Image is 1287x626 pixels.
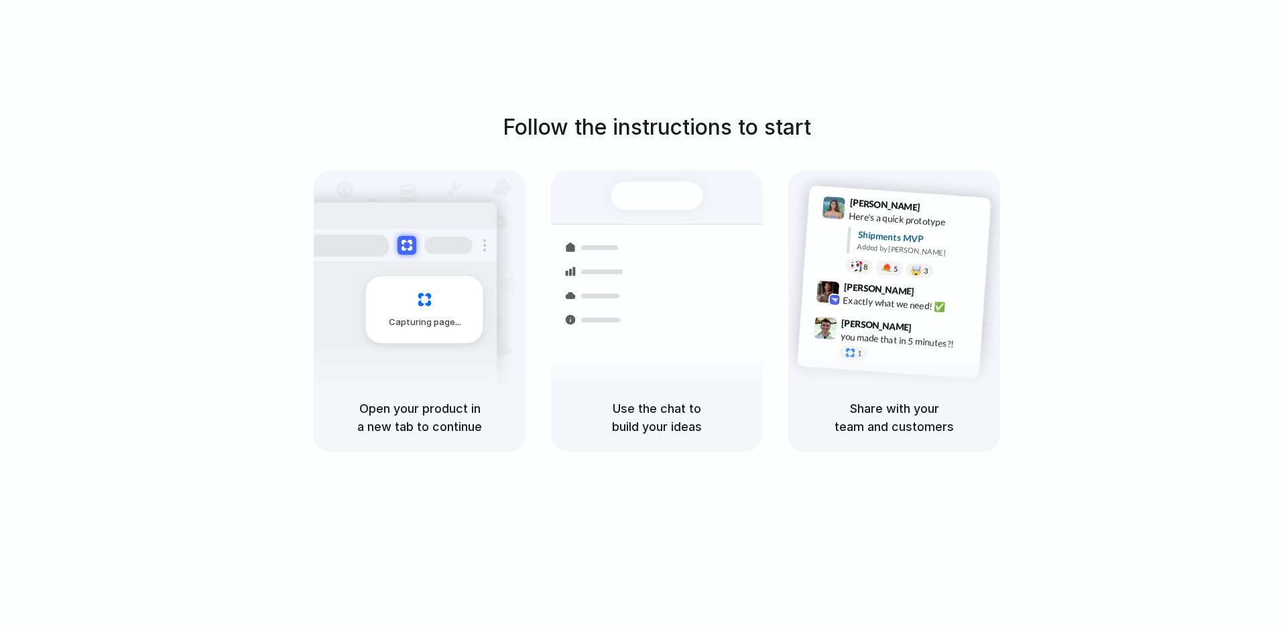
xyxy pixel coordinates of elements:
[918,286,946,302] span: 9:42 AM
[330,399,509,436] h5: Open your product in a new tab to continue
[911,265,922,275] div: 🤯
[863,263,868,271] span: 8
[857,228,981,250] div: Shipments MVP
[849,195,920,214] span: [PERSON_NAME]
[849,209,983,232] div: Here's a quick prototype
[843,279,914,299] span: [PERSON_NAME]
[924,202,952,218] span: 9:41 AM
[503,111,811,143] h1: Follow the instructions to start
[567,399,747,436] h5: Use the chat to build your ideas
[857,241,980,261] div: Added by [PERSON_NAME]
[843,294,977,316] div: Exactly what we need! ✅
[894,265,898,273] span: 5
[924,267,928,275] span: 3
[804,399,984,436] h5: Share with your team and customers
[389,316,463,329] span: Capturing page
[857,350,862,357] span: 1
[840,330,974,353] div: you made that in 5 minutes?!
[841,316,912,335] span: [PERSON_NAME]
[916,322,943,338] span: 9:47 AM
